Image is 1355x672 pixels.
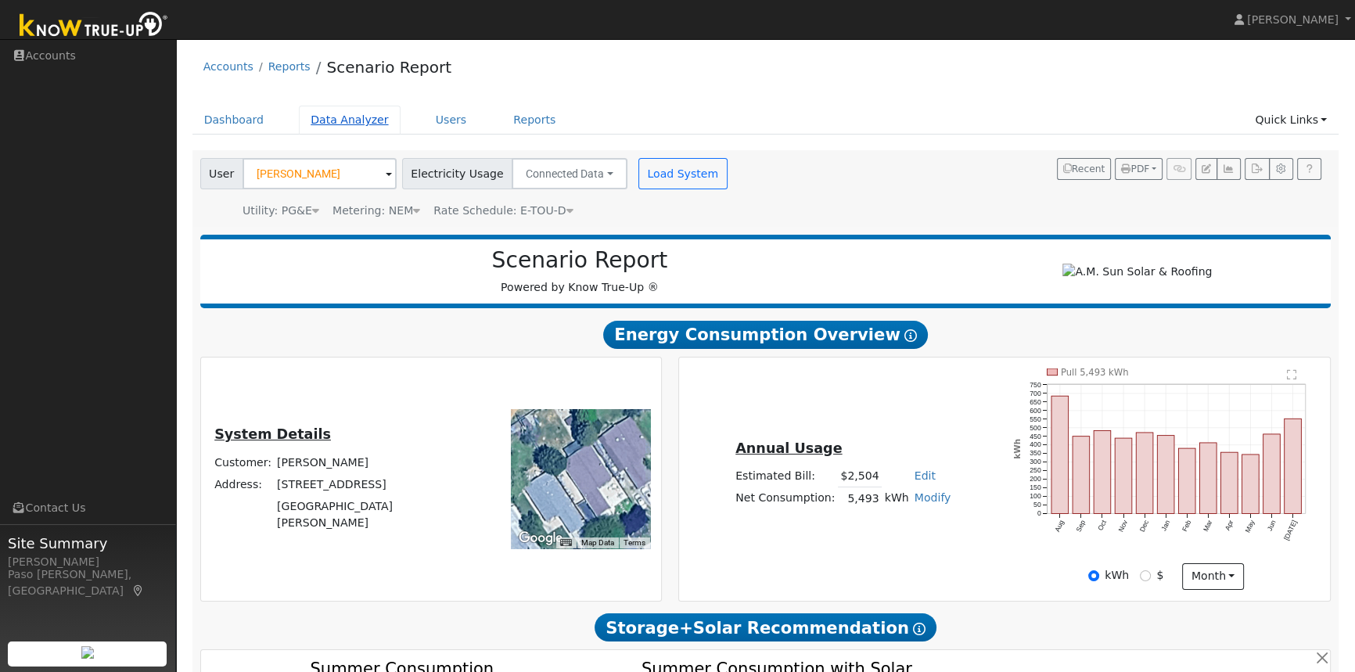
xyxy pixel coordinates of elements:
[1051,396,1069,513] rect: onclick=""
[1269,158,1293,180] button: Settings
[1012,439,1021,459] text: kWh
[1105,567,1129,584] label: kWh
[275,495,461,534] td: [GEOGRAPHIC_DATA][PERSON_NAME]
[208,247,952,296] div: Powered by Know True-Up ®
[1156,567,1163,584] label: $
[1030,398,1041,406] text: 650
[1288,369,1298,380] text: 
[1115,158,1163,180] button: PDF
[1266,519,1278,532] text: Jun
[1094,431,1111,514] rect: onclick=""
[1037,509,1041,517] text: 0
[243,158,397,189] input: Select a User
[882,487,911,510] td: kWh
[1074,519,1087,533] text: Sep
[433,204,573,217] span: Alias: HETOUD
[1030,381,1041,389] text: 750
[1178,448,1195,513] rect: onclick=""
[1096,519,1108,532] text: Oct
[1030,390,1041,397] text: 700
[275,473,461,495] td: [STREET_ADDRESS]
[915,491,951,504] a: Modify
[904,329,917,342] i: Show Help
[1182,563,1244,590] button: month
[1243,106,1339,135] a: Quick Links
[1030,433,1041,440] text: 450
[8,566,167,599] div: Paso [PERSON_NAME], [GEOGRAPHIC_DATA]
[1242,455,1260,514] rect: onclick=""
[1285,419,1302,513] rect: onclick=""
[81,646,94,659] img: retrieve
[913,623,925,635] i: Show Help
[243,203,319,219] div: Utility: PG&E
[1057,158,1112,180] button: Recent
[915,469,936,482] a: Edit
[12,9,176,44] img: Know True-Up
[560,537,571,548] button: Keyboard shortcuts
[192,106,276,135] a: Dashboard
[1088,570,1099,581] input: kWh
[1199,443,1217,514] rect: onclick=""
[1224,519,1235,532] text: Apr
[1073,437,1090,514] rect: onclick=""
[1121,164,1149,174] span: PDF
[332,203,420,219] div: Metering: NEM
[1195,158,1217,180] button: Edit User
[200,158,243,189] span: User
[275,451,461,473] td: [PERSON_NAME]
[268,60,311,73] a: Reports
[624,538,645,547] a: Terms
[1157,436,1174,514] rect: onclick=""
[515,528,566,548] a: Open this area in Google Maps (opens a new window)
[1244,519,1256,534] text: May
[595,613,936,641] span: Storage+Solar Recommendation
[8,554,167,570] div: [PERSON_NAME]
[1136,433,1153,514] rect: onclick=""
[1140,570,1151,581] input: $
[299,106,401,135] a: Data Analyzer
[216,247,943,274] h2: Scenario Report
[326,58,451,77] a: Scenario Report
[1030,476,1041,483] text: 200
[1159,519,1171,532] text: Jan
[1030,467,1041,475] text: 250
[131,584,146,597] a: Map
[1245,158,1269,180] button: Export Interval Data
[1053,519,1066,533] text: Aug
[581,537,614,548] button: Map Data
[735,440,842,456] u: Annual Usage
[1030,407,1041,415] text: 600
[515,528,566,548] img: Google
[212,451,275,473] td: Customer:
[1062,264,1212,280] img: A.M. Sun Solar & Roofing
[1181,519,1192,533] text: Feb
[1263,434,1281,514] rect: onclick=""
[838,465,882,487] td: $2,504
[1116,519,1129,534] text: Nov
[1033,501,1041,508] text: 50
[203,60,253,73] a: Accounts
[1297,158,1321,180] a: Help Link
[214,426,331,442] u: System Details
[8,533,167,554] span: Site Summary
[1115,438,1132,514] rect: onclick=""
[603,321,927,349] span: Energy Consumption Overview
[512,158,627,189] button: Connected Data
[1282,519,1299,541] text: [DATE]
[1030,424,1041,432] text: 500
[1061,367,1129,378] text: Pull 5,493 kWh
[1030,415,1041,423] text: 550
[638,158,728,189] button: Load System
[1030,458,1041,466] text: 300
[1217,158,1241,180] button: Multi-Series Graph
[212,473,275,495] td: Address:
[501,106,567,135] a: Reports
[1030,450,1041,458] text: 350
[733,487,838,510] td: Net Consumption:
[1138,519,1150,534] text: Dec
[733,465,838,487] td: Estimated Bill:
[838,487,882,510] td: 5,493
[424,106,479,135] a: Users
[1030,441,1041,449] text: 400
[1030,484,1041,492] text: 150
